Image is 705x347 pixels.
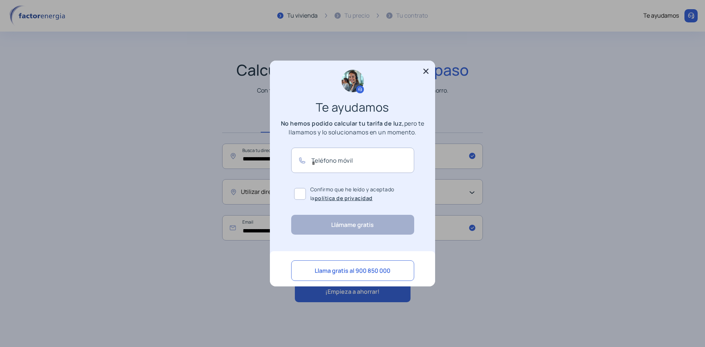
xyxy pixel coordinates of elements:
[291,260,414,281] button: Llama gratis al 900 850 000
[291,285,414,293] p: De lunes a viernes de 9h a 21h
[279,119,426,137] p: pero te llamamos y lo solucionamos en un momento.
[310,185,411,203] span: Confirmo que he leído y aceptado la
[286,103,419,112] h3: Te ayudamos
[315,195,373,202] a: política de privacidad
[281,119,404,127] b: No hemos podido calcular tu tarifa de luz,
